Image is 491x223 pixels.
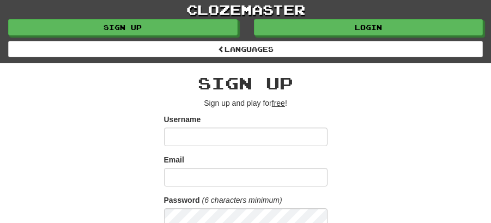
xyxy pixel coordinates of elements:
[8,41,483,57] a: Languages
[164,154,184,165] label: Email
[272,99,285,107] u: free
[202,196,282,204] em: (6 characters minimum)
[164,114,201,125] label: Username
[164,195,200,206] label: Password
[8,19,238,35] a: Sign up
[164,98,328,109] p: Sign up and play for !
[164,74,328,92] h2: Sign up
[254,19,483,35] a: Login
